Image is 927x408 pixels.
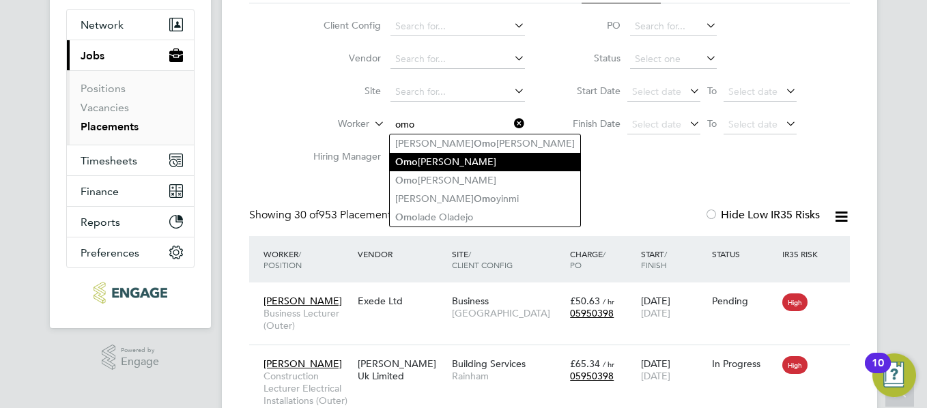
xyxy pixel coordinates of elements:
a: Vacancies [81,101,129,114]
span: Jobs [81,49,104,62]
span: Business Lecturer (Outer) [263,307,351,332]
span: Select date [632,85,681,98]
span: 953 Placements [294,208,396,222]
a: Positions [81,82,126,95]
div: Showing [249,208,399,222]
label: Status [559,52,621,64]
li: [PERSON_NAME] [390,153,580,171]
li: [PERSON_NAME] yinmi [390,190,580,208]
label: Finish Date [559,117,621,130]
input: Search for... [390,115,525,134]
label: Client Config [302,19,381,31]
div: Jobs [67,70,194,145]
img: ncclondon-logo-retina.png [94,282,167,304]
button: Jobs [67,40,194,70]
span: [DATE] [641,370,670,382]
span: Powered by [121,345,159,356]
span: Preferences [81,246,139,259]
label: Hide Low IR35 Risks [704,208,820,222]
span: Business [452,295,489,307]
div: In Progress [712,358,776,370]
span: Reports [81,216,120,229]
span: / Finish [641,248,667,270]
label: PO [559,19,621,31]
div: Exede Ltd [354,288,448,314]
span: 05950398 [570,307,614,319]
span: Network [81,18,124,31]
div: [PERSON_NAME] Uk Limited [354,351,448,389]
label: Worker [291,117,369,131]
b: Omo [395,156,418,168]
span: Construction Lecturer Electrical Installations (Outer) [263,370,351,407]
label: Vendor [302,52,381,64]
input: Search for... [390,17,525,36]
button: Preferences [67,237,194,267]
button: Network [67,10,194,40]
button: Timesheets [67,145,194,175]
div: Worker [260,242,354,277]
a: [PERSON_NAME]Construction Lecturer Electrical Installations (Outer)[PERSON_NAME] Uk LimitedBuildi... [260,350,850,362]
span: Finance [81,185,119,198]
div: Pending [712,295,776,307]
b: Omo [474,193,496,205]
span: To [703,82,721,100]
input: Select one [630,50,717,69]
span: To [703,115,721,132]
span: Rainham [452,370,563,382]
div: Vendor [354,242,448,266]
b: Omo [474,138,496,149]
span: High [782,293,808,311]
span: £50.63 [570,295,600,307]
div: 10 [872,363,884,381]
span: / Position [263,248,302,270]
b: Omo [395,175,418,186]
div: [DATE] [638,351,709,389]
a: [PERSON_NAME]Business Lecturer (Outer)Exede LtdBusiness[GEOGRAPHIC_DATA]£50.63 / hr05950398[DATE]... [260,287,850,299]
span: Timesheets [81,154,137,167]
li: [PERSON_NAME] [390,171,580,190]
span: Select date [728,118,778,130]
span: 05950398 [570,370,614,382]
div: Status [709,242,780,266]
span: / hr [603,296,614,306]
label: Hiring Manager [302,150,381,162]
a: Powered byEngage [102,345,160,370]
input: Search for... [630,17,717,36]
li: [PERSON_NAME] [PERSON_NAME] [390,134,580,153]
span: / Client Config [452,248,513,270]
span: Engage [121,356,159,368]
span: [PERSON_NAME] [263,358,342,370]
span: [PERSON_NAME] [263,295,342,307]
input: Search for... [390,83,525,102]
label: Start Date [559,85,621,97]
span: 30 of [294,208,319,222]
input: Search for... [390,50,525,69]
button: Open Resource Center, 10 new notifications [872,353,916,397]
div: Site [448,242,567,277]
div: IR35 Risk [779,242,826,266]
button: Finance [67,176,194,206]
a: Placements [81,120,139,133]
label: Site [302,85,381,97]
span: [GEOGRAPHIC_DATA] [452,307,563,319]
span: Select date [632,118,681,130]
span: High [782,356,808,374]
span: £65.34 [570,358,600,370]
li: lade Oladejo [390,208,580,227]
div: Start [638,242,709,277]
a: Go to home page [66,282,195,304]
button: Reports [67,207,194,237]
span: Building Services [452,358,526,370]
div: Charge [567,242,638,277]
span: / hr [603,359,614,369]
span: Select date [728,85,778,98]
span: / PO [570,248,605,270]
div: [DATE] [638,288,709,326]
b: Omo [395,212,418,223]
span: [DATE] [641,307,670,319]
